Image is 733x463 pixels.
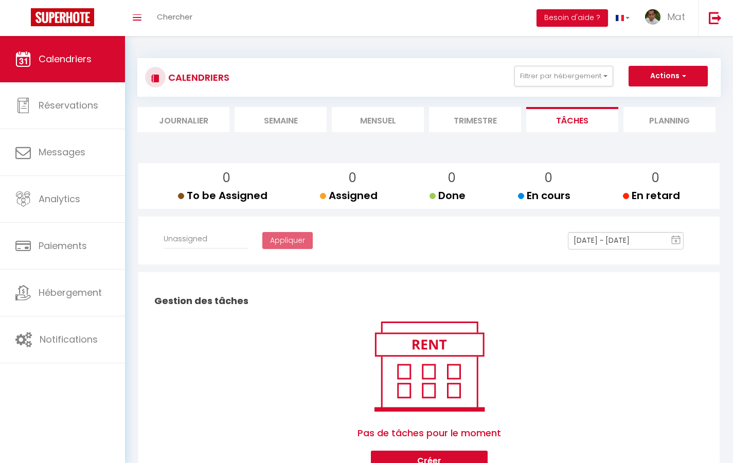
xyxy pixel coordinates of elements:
[526,107,618,132] li: Tâches
[39,192,80,205] span: Analytics
[364,317,495,416] img: rent.png
[623,107,716,132] li: Planning
[186,168,267,188] p: 0
[262,232,313,250] button: Appliquer
[31,8,94,26] img: Super Booking
[8,4,39,35] button: Ouvrir le widget de chat LiveChat
[178,188,267,203] span: To be Assigned
[39,52,92,65] span: Calendriers
[430,188,466,203] span: Done
[320,188,378,203] span: Assigned
[429,107,521,132] li: Trimestre
[645,9,660,25] img: ...
[568,232,684,250] input: Select Date Range
[518,188,570,203] span: En cours
[629,66,708,86] button: Actions
[332,107,424,132] li: Mensuel
[157,11,192,22] span: Chercher
[631,168,680,188] p: 0
[39,146,85,158] span: Messages
[152,285,706,317] h2: Gestion des tâches
[39,239,87,252] span: Paiements
[438,168,466,188] p: 0
[328,168,378,188] p: 0
[537,9,608,27] button: Besoin d'aide ?
[137,107,229,132] li: Journalier
[166,66,229,89] h3: CALENDRIERS
[709,11,722,24] img: logout
[675,239,677,243] text: 9
[667,10,685,23] span: Mat
[526,168,570,188] p: 0
[514,66,613,86] button: Filtrer par hébergement
[39,99,98,112] span: Réservations
[235,107,327,132] li: Semaine
[40,333,98,346] span: Notifications
[357,416,501,451] span: Pas de tâches pour le moment
[39,286,102,299] span: Hébergement
[623,188,680,203] span: En retard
